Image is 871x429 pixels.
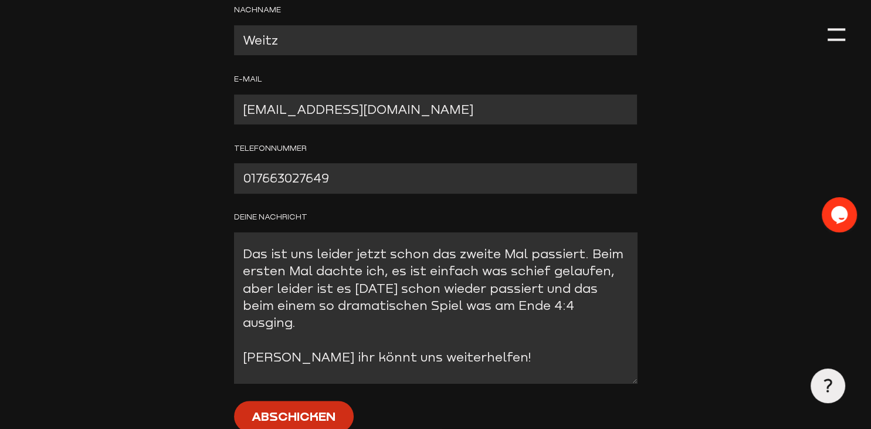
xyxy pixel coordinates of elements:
iframe: chat widget [822,197,859,232]
label: Nachname [234,4,637,16]
label: Telefonnummer [234,142,637,155]
label: E-Mail [234,73,637,86]
label: Deine Nachricht [234,211,637,224]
